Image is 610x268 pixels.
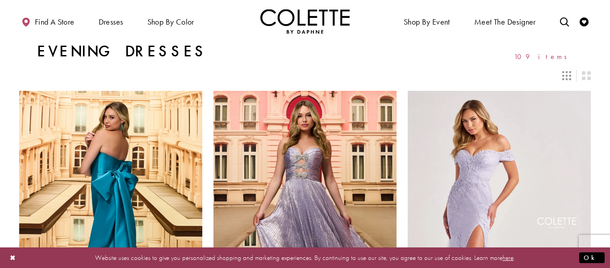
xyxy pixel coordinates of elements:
span: Dresses [96,9,125,34]
a: here [502,253,514,262]
span: Shop By Event [404,17,450,26]
a: Meet the designer [472,9,538,34]
a: Visit Home Page [260,9,350,34]
span: Switch layout to 3 columns [562,71,571,80]
span: Meet the designer [474,17,536,26]
button: Submit Dialog [579,252,605,263]
span: Shop by color [145,9,196,34]
div: Layout Controls [14,66,596,85]
span: Dresses [99,17,123,26]
span: Shop by color [147,17,194,26]
button: Close Dialog [5,250,21,265]
span: Shop By Event [401,9,452,34]
h1: Evening Dresses [37,43,207,60]
a: Toggle search [558,9,571,34]
a: Check Wishlist [577,9,591,34]
span: Find a store [35,17,75,26]
a: Find a store [19,9,76,34]
img: Colette by Daphne [260,9,350,34]
span: 109 items [514,53,573,60]
p: Website uses cookies to give you personalized shopping and marketing experiences. By continuing t... [64,251,546,264]
span: Switch layout to 2 columns [582,71,591,80]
